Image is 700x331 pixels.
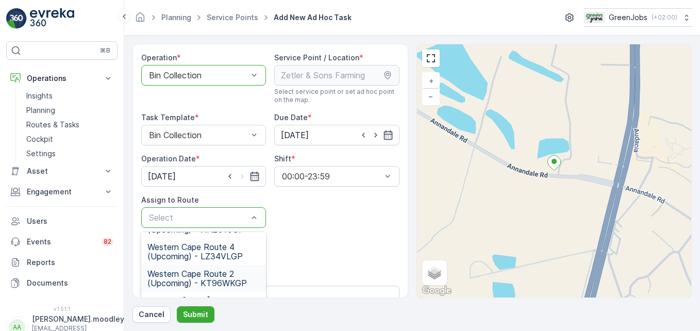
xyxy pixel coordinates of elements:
a: Planning [22,103,118,118]
span: Western Cape Route 2 (Upcoming) - KT96WKGP [147,269,260,288]
a: Zoom Out [423,89,439,104]
span: Add New Ad Hoc Task [272,12,354,23]
img: logo_light-DOdMpM7g.png [30,8,74,29]
span: − [428,92,434,101]
p: Asset [27,166,97,176]
button: GreenJobs(+02:00) [584,8,692,27]
a: Documents [6,273,118,293]
p: Users [27,216,113,226]
input: dd/mm/yyyy [274,125,399,145]
a: Reports [6,252,118,273]
input: Zetler & Sons Farming [274,65,399,86]
label: Task Template [141,113,195,122]
a: Zoom In [423,73,439,89]
p: ( +02:00 ) [652,13,677,22]
button: Submit [177,306,214,323]
p: Planning [26,105,55,115]
p: Submit [183,309,208,320]
label: Due Date [274,113,308,122]
img: logo [6,8,27,29]
a: Routes & Tasks [22,118,118,132]
span: v 1.51.1 [6,306,118,312]
img: Google [420,284,454,297]
span: Select service point or set ad hoc point on the map. [274,88,399,104]
label: Shift [274,154,291,163]
a: Open this area in Google Maps (opens a new window) [420,284,454,297]
p: Cockpit [26,134,53,144]
p: Operations [27,73,97,84]
p: [PERSON_NAME].moodley [32,314,124,324]
a: Cockpit [22,132,118,146]
a: Insights [22,89,118,103]
span: + [429,76,434,85]
a: Layers [423,261,446,284]
button: Operations [6,68,118,89]
p: ⌘B [100,46,110,55]
a: Events82 [6,231,118,252]
label: Operation [141,53,177,62]
label: Assign to Route [141,195,199,204]
p: GreenJobs [609,12,647,23]
a: Service Points [207,13,258,22]
button: Asset [6,161,118,181]
p: Settings [26,148,56,159]
a: View Fullscreen [423,51,439,66]
a: Users [6,211,118,231]
label: Operation Date [141,154,196,163]
button: Cancel [132,306,171,323]
p: Insights [26,91,53,101]
a: Homepage [135,15,146,24]
p: Select [149,211,248,224]
span: KwaZulu-[DATE] Route 1 (Upcoming) - [GEOGRAPHIC_DATA] [147,296,260,324]
p: Cancel [139,309,164,320]
p: Engagement [27,187,97,197]
label: Service Point / Location [274,53,359,62]
a: Settings [22,146,118,161]
a: Planning [161,13,191,22]
p: Documents [27,278,113,288]
span: Western Cape Route 3 (Upcoming) - HN25TJGP [147,216,260,234]
span: Western Cape Route 4 (Upcoming) - LZ34VLGP [147,242,260,261]
p: Routes & Tasks [26,120,79,130]
p: Events [27,237,95,247]
input: dd/mm/yyyy [141,166,266,187]
p: Reports [27,257,113,268]
p: 82 [104,238,111,246]
img: Green_Jobs_Logo.png [584,12,605,23]
button: Engagement [6,181,118,202]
